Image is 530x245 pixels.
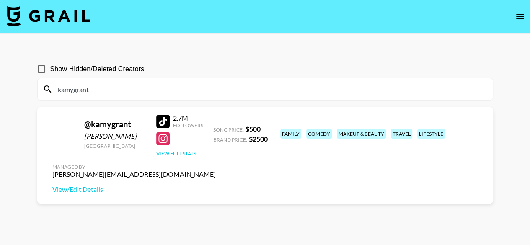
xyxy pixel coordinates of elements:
[417,129,445,139] div: lifestyle
[391,129,412,139] div: travel
[84,119,146,129] div: @ kamygrant
[213,137,247,143] span: Brand Price:
[246,125,261,133] strong: $ 500
[52,185,216,193] a: View/Edit Details
[52,164,216,170] div: Managed By
[280,129,301,139] div: family
[213,126,244,133] span: Song Price:
[512,8,528,25] button: open drawer
[156,150,196,157] button: View Full Stats
[84,143,146,149] div: [GEOGRAPHIC_DATA]
[52,170,216,178] div: [PERSON_NAME][EMAIL_ADDRESS][DOMAIN_NAME]
[173,114,203,122] div: 2.7M
[7,6,90,26] img: Grail Talent
[53,83,488,96] input: Search by User Name
[249,135,268,143] strong: $ 2500
[50,64,145,74] span: Show Hidden/Deleted Creators
[84,132,146,140] div: [PERSON_NAME]
[173,122,203,129] div: Followers
[306,129,332,139] div: comedy
[337,129,386,139] div: makeup & beauty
